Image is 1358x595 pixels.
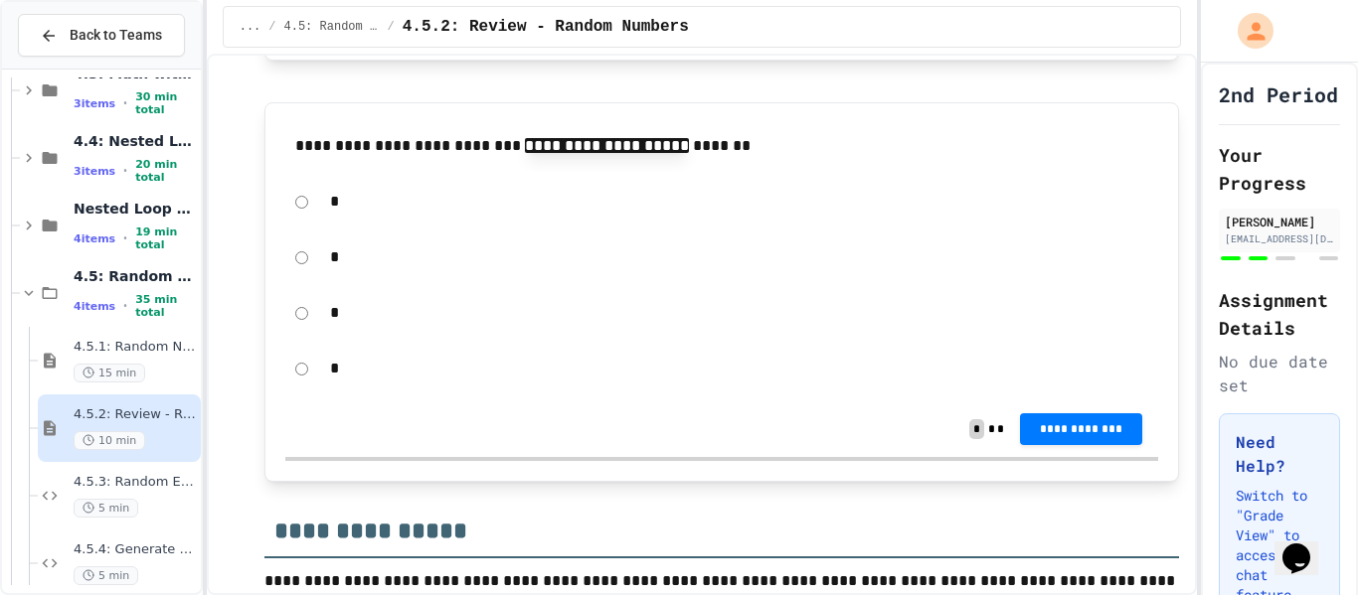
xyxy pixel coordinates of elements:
[74,200,197,218] span: Nested Loop Practice
[1274,516,1338,575] iframe: chat widget
[1225,231,1334,246] div: [EMAIL_ADDRESS][DOMAIN_NAME]
[123,230,127,246] span: •
[123,163,127,179] span: •
[135,225,197,251] span: 19 min total
[74,541,197,558] span: 4.5.4: Generate a Story
[74,132,197,150] span: 4.4: Nested Loops
[74,364,145,382] span: 15 min
[1225,213,1334,230] div: [PERSON_NAME]
[1219,80,1338,108] h1: 2nd Period
[123,298,127,314] span: •
[1219,286,1340,342] h2: Assignment Details
[18,14,185,57] button: Back to Teams
[135,158,197,184] span: 20 min total
[388,19,395,35] span: /
[74,300,115,313] span: 4 items
[135,90,197,116] span: 30 min total
[74,431,145,450] span: 10 min
[70,25,162,46] span: Back to Teams
[74,97,115,110] span: 3 items
[240,19,261,35] span: ...
[74,566,138,585] span: 5 min
[1219,141,1340,197] h2: Your Progress
[123,95,127,111] span: •
[74,339,197,356] span: 4.5.1: Random Numbers
[403,15,689,39] span: 4.5.2: Review - Random Numbers
[135,293,197,319] span: 35 min total
[1217,8,1278,54] div: My Account
[74,474,197,491] span: 4.5.3: Random Even or Odd
[74,232,115,245] span: 4 items
[268,19,275,35] span: /
[1236,430,1323,478] h3: Need Help?
[74,165,115,178] span: 3 items
[74,406,197,423] span: 4.5.2: Review - Random Numbers
[284,19,380,35] span: 4.5: Random Numbers
[74,499,138,518] span: 5 min
[74,267,197,285] span: 4.5: Random Numbers
[1219,350,1340,397] div: No due date set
